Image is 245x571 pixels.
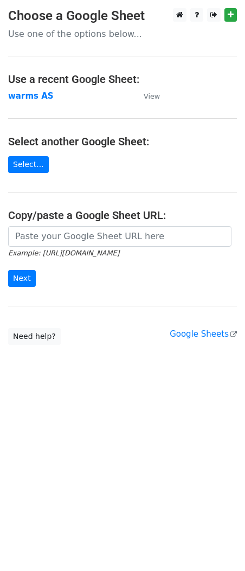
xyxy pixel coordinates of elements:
iframe: Chat Widget [191,519,245,571]
h3: Choose a Google Sheet [8,8,237,24]
h4: Use a recent Google Sheet: [8,73,237,86]
a: Need help? [8,328,61,345]
a: Select... [8,156,49,173]
a: View [133,91,160,101]
small: View [144,92,160,100]
input: Next [8,270,36,287]
h4: Copy/paste a Google Sheet URL: [8,209,237,222]
input: Paste your Google Sheet URL here [8,226,231,247]
h4: Select another Google Sheet: [8,135,237,148]
a: warms AS [8,91,54,101]
small: Example: [URL][DOMAIN_NAME] [8,249,119,257]
a: Google Sheets [170,329,237,339]
p: Use one of the options below... [8,28,237,40]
